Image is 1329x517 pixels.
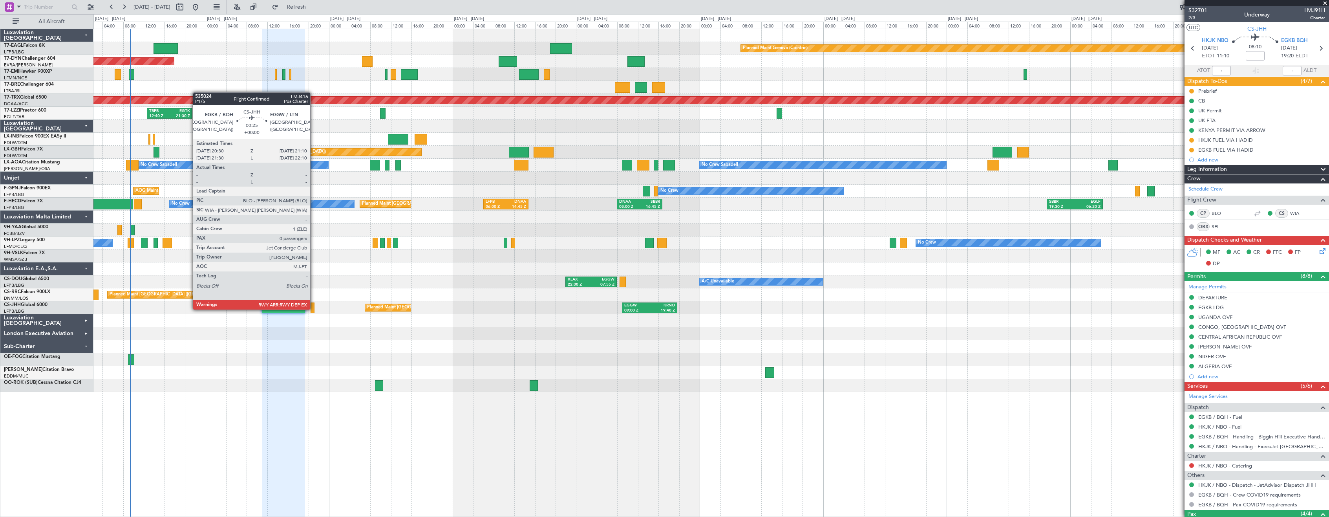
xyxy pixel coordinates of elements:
input: --:-- [1212,66,1231,75]
a: CS-RRCFalcon 900LX [4,290,50,294]
a: HKJK / NBO - Catering [1198,462,1252,469]
div: 00:00 [823,22,844,29]
div: 16:00 [906,22,926,29]
div: UK ETA [1198,117,1216,124]
span: 9H-VSLK [4,251,23,255]
a: Manage Services [1188,393,1228,401]
div: EGKB FUEL VIA HADID [1198,147,1254,153]
div: NIGER OVF [1198,353,1226,360]
span: [PERSON_NAME] [4,367,42,372]
div: 19:40 Z [650,308,675,313]
div: [PERSON_NAME] OVF [1198,343,1252,350]
div: 12:00 [885,22,905,29]
span: MF [1213,249,1220,257]
div: LFPB [486,199,506,205]
div: 12:00 [391,22,411,29]
span: CS-DOU [4,277,22,281]
div: SBBR [1049,199,1075,205]
span: F-HECD [4,199,21,203]
span: CS-JHH [1247,25,1267,33]
div: EGKB LDG [1198,304,1224,311]
span: HKJK NBO [1202,37,1228,45]
div: EGTK [170,108,190,114]
div: 00:00 [1070,22,1091,29]
div: 20:00 [803,22,823,29]
span: (5/6) [1301,382,1312,390]
div: 08:00 [370,22,391,29]
div: CENTRAL AFRICAN REPUBLIC OVF [1198,334,1282,340]
div: [DATE] - [DATE] [1071,16,1102,22]
div: A/C Unavailable [702,276,734,288]
div: 20:00 [1173,22,1194,29]
a: HKJK / NBO - Dispatch - JetAdvisor Dispatch JHH [1198,482,1316,488]
span: 9H-LPZ [4,238,20,242]
div: Planned Maint Nice ([GEOGRAPHIC_DATA]) [238,146,326,158]
span: 2/3 [1188,15,1207,21]
div: 08:00 [1111,22,1132,29]
div: UK Permit [1198,107,1222,114]
span: Charter [1187,452,1206,461]
div: KRNO [650,303,675,308]
a: LX-GBHFalcon 7X [4,147,43,152]
div: HKJK FUEL VIA HADID [1198,137,1253,143]
div: 20:00 [926,22,947,29]
div: 16:00 [1153,22,1173,29]
span: ETOT [1202,52,1215,60]
div: 04:00 [967,22,988,29]
div: [DATE] - [DATE] [948,16,978,22]
div: 08:00 [865,22,885,29]
span: [DATE] [1202,44,1218,52]
div: 16:00 [658,22,679,29]
div: 08:00 [247,22,267,29]
div: 20:00 [556,22,576,29]
div: 09:00 Z [624,308,649,313]
div: 04:00 [1091,22,1111,29]
div: [DATE] - [DATE] [454,16,484,22]
a: CS-JHHGlobal 6000 [4,302,48,307]
div: 00:00 [453,22,473,29]
div: EGGW [624,303,649,308]
a: WIA [1290,210,1308,217]
span: OO-ROK (SUB) [4,380,38,385]
a: T7-BREChallenger 604 [4,82,54,87]
a: Manage Permits [1188,283,1227,291]
button: Refresh [268,1,315,13]
a: EDLW/DTM [4,153,27,159]
a: LFPB/LBG [4,205,24,211]
div: Add new [1197,156,1325,163]
div: CS [1275,209,1288,218]
span: [DATE] - [DATE] [133,4,170,11]
div: OBX [1197,222,1210,231]
a: F-GPNJFalcon 900EX [4,186,51,191]
div: Prebrief [1198,88,1217,94]
a: DNMM/LOS [4,295,28,301]
span: Crew [1187,174,1201,183]
div: AOG Maint Hyères ([GEOGRAPHIC_DATA]-[GEOGRAPHIC_DATA]) [135,185,268,197]
span: Others [1187,471,1205,480]
a: OE-FOGCitation Mustang [4,354,60,359]
a: SEL [1212,223,1229,230]
a: T7-DYNChallenger 604 [4,56,55,61]
div: 04:00 [350,22,370,29]
a: LFPB/LBG [4,49,24,55]
span: Charter [1304,15,1325,21]
a: FCBB/BZV [4,231,25,236]
a: Schedule Crew [1188,185,1223,193]
div: 08:00 Z [619,204,640,210]
a: HKJK / NBO - Fuel [1198,423,1241,430]
span: DP [1213,260,1220,268]
span: CR [1253,249,1260,257]
a: T7-TRXGlobal 6500 [4,95,47,100]
span: Services [1187,382,1208,391]
span: AC [1233,249,1240,257]
div: [DATE] - [DATE] [701,16,731,22]
span: [DATE] [1281,44,1297,52]
span: T7-BRE [4,82,20,87]
div: 16:00 [288,22,308,29]
span: CS-RRC [4,290,21,294]
a: EVRA/[PERSON_NAME] [4,62,53,68]
div: 12:00 [514,22,535,29]
div: 12:00 [638,22,658,29]
a: 9H-YAAGlobal 5000 [4,225,48,229]
a: CS-DOUGlobal 6500 [4,277,49,281]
